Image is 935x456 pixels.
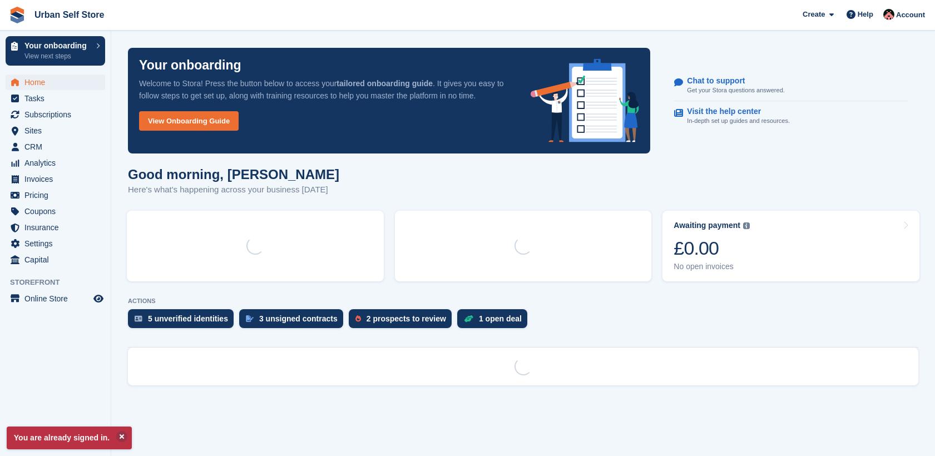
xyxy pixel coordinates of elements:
[24,51,91,61] p: View next steps
[139,111,239,131] a: View Onboarding Guide
[239,309,349,334] a: 3 unsigned contracts
[662,211,919,281] a: Awaiting payment £0.00 No open invoices
[367,314,446,323] div: 2 prospects to review
[349,309,457,334] a: 2 prospects to review
[6,155,105,171] a: menu
[24,236,91,251] span: Settings
[148,314,228,323] div: 5 unverified identities
[24,91,91,106] span: Tasks
[10,277,111,288] span: Storefront
[6,91,105,106] a: menu
[6,187,105,203] a: menu
[6,139,105,155] a: menu
[24,220,91,235] span: Insurance
[687,107,781,116] p: Visit the help center
[128,309,239,334] a: 5 unverified identities
[30,6,108,24] a: Urban Self Store
[24,42,91,49] p: Your onboarding
[687,86,784,95] p: Get your Stora questions answered.
[337,79,433,88] strong: tailored onboarding guide
[6,171,105,187] a: menu
[674,262,750,271] div: No open invoices
[6,236,105,251] a: menu
[24,204,91,219] span: Coupons
[6,36,105,66] a: Your onboarding View next steps
[24,291,91,306] span: Online Store
[6,252,105,267] a: menu
[246,315,254,322] img: contract_signature_icon-13c848040528278c33f63329250d36e43548de30e8caae1d1a13099fd9432cc5.svg
[674,221,740,230] div: Awaiting payment
[743,222,750,229] img: icon-info-grey-7440780725fd019a000dd9b08b2336e03edf1995a4989e88bcd33f0948082b44.svg
[92,292,105,305] a: Preview store
[24,171,91,187] span: Invoices
[6,75,105,90] a: menu
[128,298,918,305] p: ACTIONS
[803,9,825,20] span: Create
[883,9,894,20] img: Josh Marshall
[674,237,750,260] div: £0.00
[135,315,142,322] img: verify_identity-adf6edd0f0f0b5bbfe63781bf79b02c33cf7c696d77639b501bdc392416b5a36.svg
[24,187,91,203] span: Pricing
[24,155,91,171] span: Analytics
[128,184,339,196] p: Here's what's happening across your business [DATE]
[6,291,105,306] a: menu
[479,314,522,323] div: 1 open deal
[9,7,26,23] img: stora-icon-8386f47178a22dfd0bd8f6a31ec36ba5ce8667c1dd55bd0f319d3a0aa187defe.svg
[355,315,361,322] img: prospect-51fa495bee0391a8d652442698ab0144808aea92771e9ea1ae160a38d050c398.svg
[24,139,91,155] span: CRM
[6,220,105,235] a: menu
[674,71,908,101] a: Chat to support Get your Stora questions answered.
[139,77,513,102] p: Welcome to Stora! Press the button below to access your . It gives you easy to follow steps to ge...
[674,101,908,131] a: Visit the help center In-depth set up guides and resources.
[24,123,91,138] span: Sites
[139,59,241,72] p: Your onboarding
[24,75,91,90] span: Home
[128,167,339,182] h1: Good morning, [PERSON_NAME]
[896,9,925,21] span: Account
[858,9,873,20] span: Help
[6,107,105,122] a: menu
[24,107,91,122] span: Subscriptions
[687,76,775,86] p: Chat to support
[259,314,338,323] div: 3 unsigned contracts
[531,59,640,142] img: onboarding-info-6c161a55d2c0e0a8cae90662b2fe09162a5109e8cc188191df67fb4f79e88e88.svg
[464,315,473,323] img: deal-1b604bf984904fb50ccaf53a9ad4b4a5d6e5aea283cecdc64d6e3604feb123c2.svg
[24,252,91,267] span: Capital
[6,204,105,219] a: menu
[457,309,533,334] a: 1 open deal
[6,123,105,138] a: menu
[687,116,790,126] p: In-depth set up guides and resources.
[7,427,132,449] p: You are already signed in.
